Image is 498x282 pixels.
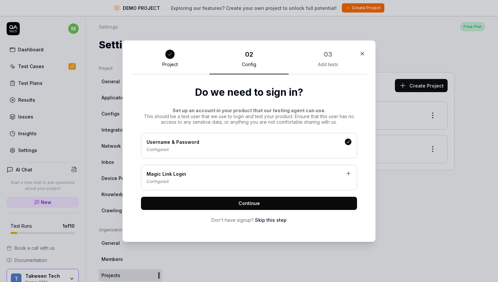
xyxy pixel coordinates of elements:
h2: Do we need to sign in? [141,85,357,100]
span: Continue [238,200,260,207]
div: This should be a test user that we use to login and test your product. Ensure that this user has ... [141,108,357,125]
a: Skip this step [255,217,287,223]
div: Configured [147,179,351,185]
button: Close Modal [357,48,368,59]
span: Set up an account in your product that our testing agent can use. [173,108,326,113]
div: 02 [245,49,253,59]
div: Configured [147,147,351,153]
div: Config [242,62,256,67]
div: Project [162,62,178,67]
div: Magic Link Login [147,170,351,179]
div: Add tests [318,62,338,67]
button: Continue [141,197,357,210]
div: 03 [324,49,332,59]
span: Don't have signup? [211,217,254,223]
div: Username & Password [147,139,351,147]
